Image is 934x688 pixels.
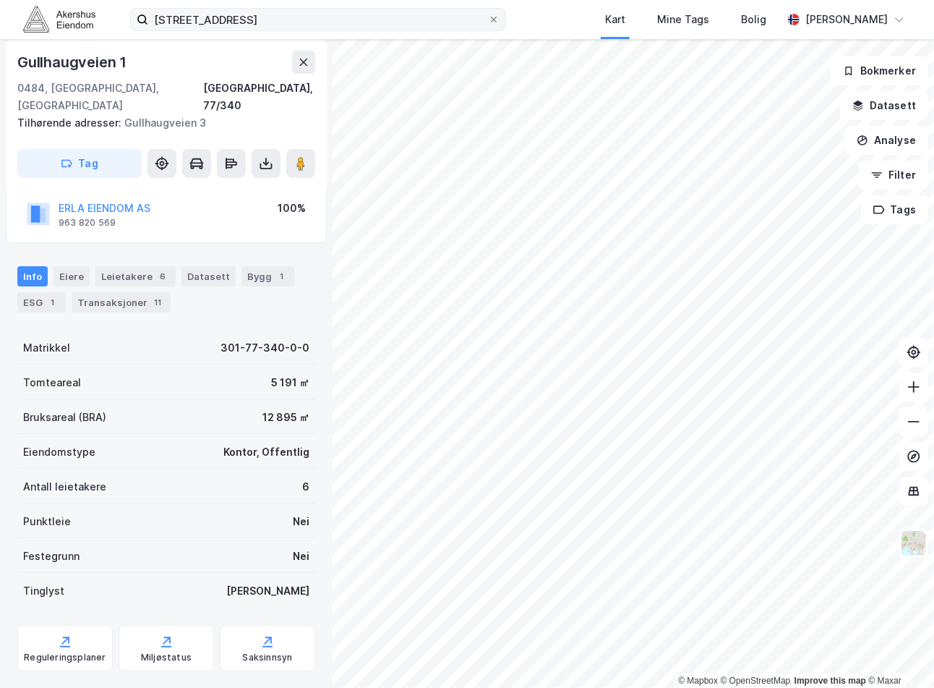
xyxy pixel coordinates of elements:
div: ESG [17,292,66,313]
a: OpenStreetMap [721,676,791,686]
div: 6 [155,269,170,284]
img: Z [900,530,927,557]
div: Datasett [181,266,236,286]
a: Mapbox [678,676,718,686]
button: Tag [17,149,142,178]
div: Leietakere [95,266,176,286]
a: Improve this map [794,676,866,686]
div: Bolig [741,11,766,28]
button: Bokmerker [831,56,928,85]
button: Datasett [840,91,928,120]
div: 963 820 569 [59,217,116,229]
div: Saksinnsyn [243,652,293,663]
div: Info [17,266,48,286]
div: 6 [302,478,309,496]
div: Matrikkel [23,339,70,357]
div: Mine Tags [657,11,709,28]
img: akershus-eiendom-logo.9091f326c980b4bce74ccdd9f866810c.svg [23,7,95,32]
div: Nei [293,513,309,530]
div: Kontrollprogram for chat [862,619,934,688]
div: [PERSON_NAME] [805,11,888,28]
div: Bruksareal (BRA) [23,409,106,426]
div: Antall leietakere [23,478,106,496]
div: 5 191 ㎡ [271,374,309,391]
div: 1 [46,295,60,310]
div: 100% [278,200,306,217]
div: Gullhaugveien 3 [17,114,304,132]
div: Kart [605,11,625,28]
span: Tilhørende adresser: [17,116,124,129]
div: Tinglyst [23,582,64,600]
button: Filter [859,161,928,190]
iframe: Chat Widget [862,619,934,688]
div: 301-77-340-0-0 [220,339,309,357]
div: 1 [275,269,289,284]
input: Søk på adresse, matrikkel, gårdeiere, leietakere eller personer [148,9,488,30]
div: Eiere [53,266,90,286]
div: Bygg [241,266,295,286]
button: Tags [861,195,928,224]
button: Analyse [844,126,928,155]
div: Tomteareal [23,374,81,391]
div: Miljøstatus [141,652,192,663]
div: 12 895 ㎡ [262,409,309,426]
div: 0484, [GEOGRAPHIC_DATA], [GEOGRAPHIC_DATA] [17,80,203,114]
div: Eiendomstype [23,443,95,461]
div: Kontor, Offentlig [223,443,309,461]
div: Reguleringsplaner [24,652,106,663]
div: Gullhaugveien 1 [17,51,129,74]
div: [PERSON_NAME] [226,582,309,600]
div: Punktleie [23,513,71,530]
div: 11 [150,295,165,310]
div: Nei [293,548,309,565]
div: Transaksjoner [72,292,171,313]
div: [GEOGRAPHIC_DATA], 77/340 [203,80,315,114]
div: Festegrunn [23,548,80,565]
